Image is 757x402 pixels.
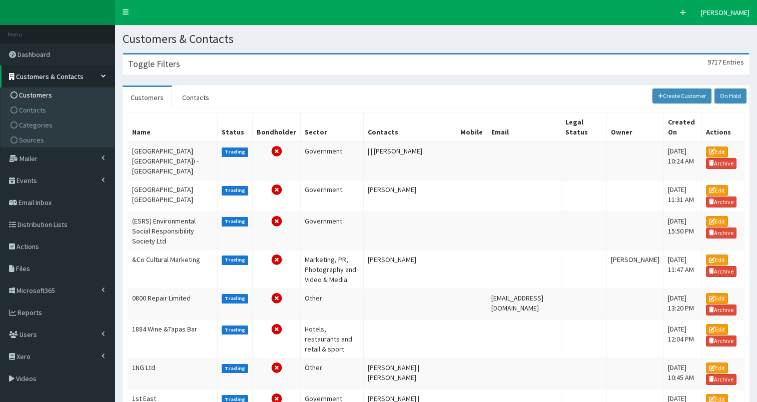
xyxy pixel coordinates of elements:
[18,308,42,317] span: Reports
[3,117,115,132] a: Categories
[706,324,728,335] a: Edit
[364,141,456,180] td: | | [PERSON_NAME]
[128,319,218,358] td: 1884 Wine &Tapas Bar
[123,87,172,108] a: Customers
[652,88,712,103] a: Create Customer
[456,113,487,142] th: Mobile
[706,196,737,207] a: Archive
[222,186,249,195] label: Trading
[19,90,52,99] span: Customers
[487,288,561,319] td: [EMAIL_ADDRESS][DOMAIN_NAME]
[20,154,38,163] span: Mailer
[128,59,180,68] h3: Toggle Filters
[663,180,701,211] td: [DATE] 11:31 AM
[128,288,218,319] td: 0800 Repair Limited
[222,364,249,373] label: Trading
[128,141,218,180] td: [GEOGRAPHIC_DATA] [GEOGRAPHIC_DATA]) - [GEOGRAPHIC_DATA]
[301,288,364,319] td: Other
[301,250,364,288] td: Marketing, PR, Photography and Video & Media
[17,352,31,361] span: Xero
[706,185,728,196] a: Edit
[217,113,253,142] th: Status
[222,255,249,264] label: Trading
[222,147,249,156] label: Trading
[706,374,737,385] a: Archive
[706,304,737,315] a: Archive
[706,158,737,169] a: Archive
[123,32,749,45] h1: Customers & Contacts
[19,135,44,144] span: Sources
[706,266,737,277] a: Archive
[19,198,52,207] span: Email Inbox
[723,57,744,66] span: Entries
[663,250,701,288] td: [DATE] 11:47 AM
[706,227,737,238] a: Archive
[174,87,217,108] a: Contacts
[222,294,249,303] label: Trading
[561,113,606,142] th: Legal Status
[17,176,37,185] span: Events
[301,113,364,142] th: Sector
[128,211,218,250] td: (ESRS) Environmental Social Responsibility Society Ltd
[3,87,115,102] a: Customers
[701,8,749,17] span: [PERSON_NAME]
[663,211,701,250] td: [DATE] 15:50 PM
[253,113,301,142] th: Bondholder
[128,180,218,211] td: [GEOGRAPHIC_DATA] [GEOGRAPHIC_DATA]
[663,141,701,180] td: [DATE] 10:24 AM
[301,180,364,211] td: Government
[17,286,55,295] span: Microsoft365
[19,105,46,114] span: Contacts
[16,72,84,81] span: Customers & Contacts
[18,220,68,229] span: Distribution Lists
[301,319,364,358] td: Hotels, restaurants and retail & sport
[301,211,364,250] td: Government
[707,57,721,66] span: 9717
[16,264,30,273] span: Files
[128,113,218,142] th: Name
[714,88,746,103] a: On Hold
[487,113,561,142] th: Email
[706,362,728,373] a: Edit
[19,120,53,129] span: Categories
[364,180,456,211] td: [PERSON_NAME]
[3,132,115,147] a: Sources
[364,113,456,142] th: Contacts
[222,325,249,334] label: Trading
[606,250,663,288] td: [PERSON_NAME]
[706,293,728,304] a: Edit
[706,216,728,227] a: Edit
[18,50,50,59] span: Dashboard
[16,374,37,383] span: Videos
[606,113,663,142] th: Owner
[301,141,364,180] td: Government
[364,358,456,389] td: [PERSON_NAME] | [PERSON_NAME]
[301,358,364,389] td: Other
[17,242,39,251] span: Actions
[222,217,249,226] label: Trading
[663,113,701,142] th: Created On
[128,250,218,288] td: &Co Cultural Marketing
[20,330,37,339] span: Users
[706,146,728,157] a: Edit
[701,113,744,142] th: Actions
[128,358,218,389] td: 1NG Ltd
[663,358,701,389] td: [DATE] 10:45 AM
[364,250,456,288] td: [PERSON_NAME]
[706,335,737,346] a: Archive
[706,254,728,265] a: Edit
[663,319,701,358] td: [DATE] 12:04 PM
[3,102,115,117] a: Contacts
[663,288,701,319] td: [DATE] 13:20 PM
